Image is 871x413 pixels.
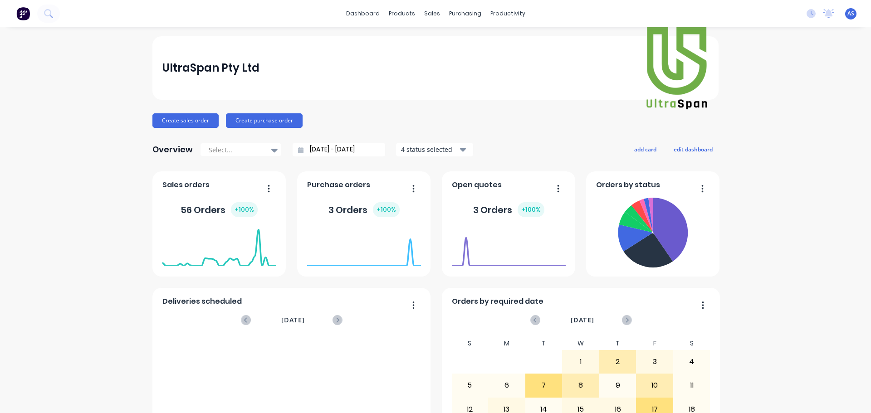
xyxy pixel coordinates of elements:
[628,143,662,155] button: add card
[673,337,710,350] div: S
[152,141,193,159] div: Overview
[636,337,673,350] div: F
[226,113,303,128] button: Create purchase order
[600,374,636,397] div: 9
[636,374,673,397] div: 10
[401,145,458,154] div: 4 status selected
[231,202,258,217] div: + 100 %
[452,374,488,397] div: 5
[445,7,486,20] div: purchasing
[307,180,370,190] span: Purchase orders
[181,202,258,217] div: 56 Orders
[636,350,673,373] div: 3
[373,202,400,217] div: + 100 %
[489,374,525,397] div: 6
[563,350,599,373] div: 1
[563,374,599,397] div: 8
[562,337,599,350] div: W
[599,337,636,350] div: T
[420,7,445,20] div: sales
[596,180,660,190] span: Orders by status
[328,202,400,217] div: 3 Orders
[526,374,562,397] div: 7
[396,143,473,156] button: 4 status selected
[342,7,384,20] a: dashboard
[645,25,709,112] img: UltraSpan Pty Ltd
[847,10,854,18] span: AS
[488,337,525,350] div: M
[473,202,544,217] div: 3 Orders
[668,143,719,155] button: edit dashboard
[518,202,544,217] div: + 100 %
[600,350,636,373] div: 2
[571,315,594,325] span: [DATE]
[525,337,563,350] div: T
[152,113,219,128] button: Create sales order
[486,7,530,20] div: productivity
[281,315,305,325] span: [DATE]
[384,7,420,20] div: products
[451,337,489,350] div: S
[674,374,710,397] div: 11
[16,7,30,20] img: Factory
[162,180,210,190] span: Sales orders
[674,350,710,373] div: 4
[452,180,502,190] span: Open quotes
[162,59,259,77] div: UltraSpan Pty Ltd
